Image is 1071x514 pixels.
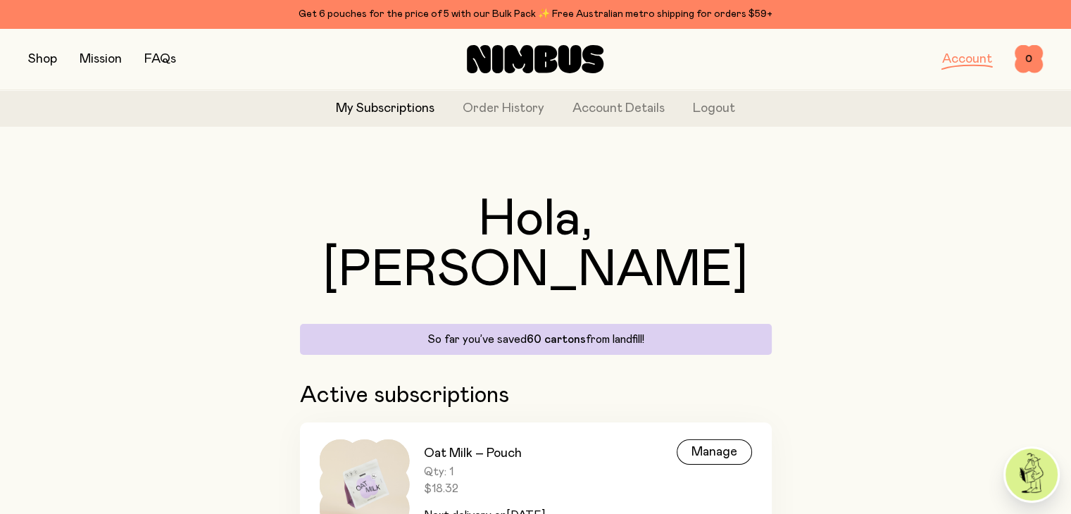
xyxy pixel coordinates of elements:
[424,465,545,479] span: Qty: 1
[80,53,122,65] a: Mission
[1006,449,1058,501] img: agent
[693,99,735,118] button: Logout
[424,482,545,496] span: $18.32
[942,53,992,65] a: Account
[308,332,763,346] p: So far you’ve saved from landfill!
[144,53,176,65] a: FAQs
[28,6,1043,23] div: Get 6 pouches for the price of 5 with our Bulk Pack ✨ Free Australian metro shipping for orders $59+
[1015,45,1043,73] button: 0
[336,99,434,118] a: My Subscriptions
[463,99,544,118] a: Order History
[300,383,772,408] h2: Active subscriptions
[677,439,752,465] div: Manage
[300,194,772,296] h1: Hola, [PERSON_NAME]
[527,334,586,345] span: 60 cartons
[572,99,665,118] a: Account Details
[424,445,545,462] h3: Oat Milk – Pouch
